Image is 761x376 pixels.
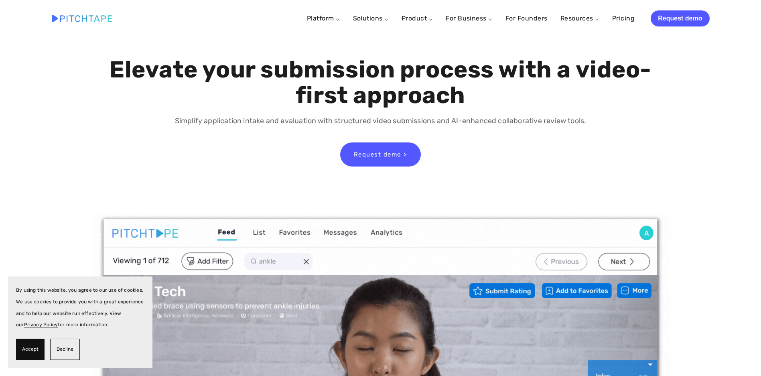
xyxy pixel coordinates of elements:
[108,115,653,127] p: Simplify application intake and evaluation with structured video submissions and AI-enhanced coll...
[22,343,39,355] span: Accept
[446,14,493,22] a: For Business ⌵
[16,339,45,360] button: Accept
[560,14,599,22] a: Resources ⌵
[8,276,152,368] section: Cookie banner
[16,285,144,331] p: By using this website, you agree to our use of cookies. We use cookies to provide you with a grea...
[651,10,709,26] a: Request demo
[340,142,421,167] a: Request demo >
[402,14,433,22] a: Product ⌵
[612,11,635,26] a: Pricing
[307,14,340,22] a: Platform ⌵
[57,343,73,355] span: Decline
[52,15,112,22] img: Pitchtape | Video Submission Management Software
[50,339,80,360] button: Decline
[108,57,653,108] h1: Elevate your submission process with a video-first approach
[24,322,58,327] a: Privacy Policy
[505,11,548,26] a: For Founders
[353,14,389,22] a: Solutions ⌵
